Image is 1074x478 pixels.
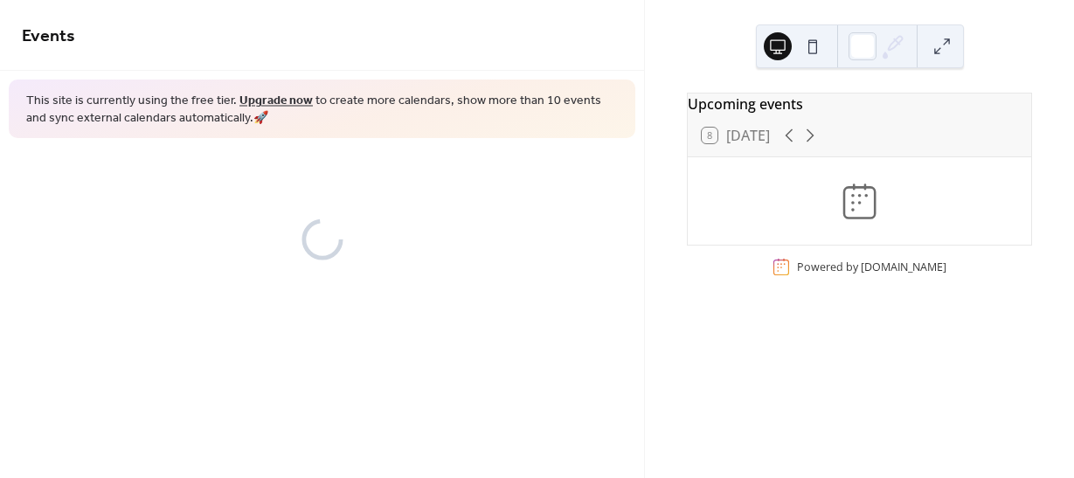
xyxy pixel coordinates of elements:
a: [DOMAIN_NAME] [861,260,946,274]
a: Upgrade now [239,89,313,113]
span: Events [22,19,75,53]
div: Upcoming events [688,94,1031,114]
div: Powered by [797,260,946,274]
span: This site is currently using the free tier. to create more calendars, show more than 10 events an... [26,93,618,127]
